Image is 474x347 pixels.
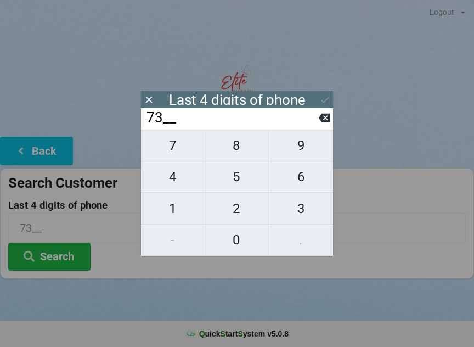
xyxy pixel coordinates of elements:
[269,193,333,224] button: 3
[169,94,306,105] div: Last 4 digits of phone
[205,225,269,256] button: 0
[269,161,333,193] button: 6
[269,130,333,161] button: 9
[205,193,269,224] button: 2
[269,134,333,157] span: 9
[269,197,333,220] span: 3
[205,130,269,161] button: 8
[205,228,269,251] span: 0
[141,197,205,220] span: 1
[205,134,269,157] span: 8
[141,161,205,193] button: 4
[141,130,205,161] button: 7
[205,161,269,193] button: 5
[205,197,269,220] span: 2
[141,165,205,188] span: 4
[141,193,205,224] button: 1
[205,165,269,188] span: 5
[269,165,333,188] span: 6
[141,134,205,157] span: 7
